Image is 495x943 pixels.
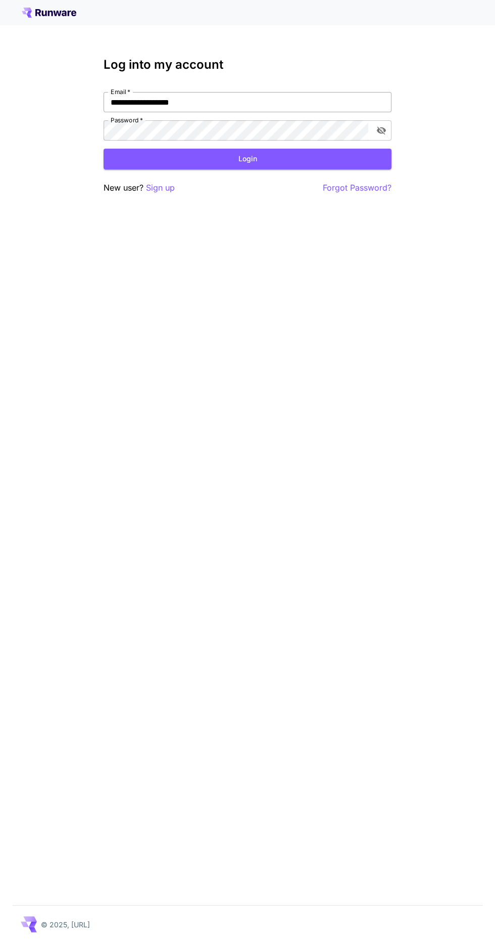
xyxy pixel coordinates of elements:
button: Login [104,149,391,169]
label: Password [111,116,143,124]
button: toggle password visibility [372,121,390,140]
p: © 2025, [URL] [41,919,90,930]
p: New user? [104,182,175,194]
button: Sign up [146,182,175,194]
button: Forgot Password? [323,182,391,194]
label: Email [111,87,130,96]
h3: Log into my account [104,58,391,72]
